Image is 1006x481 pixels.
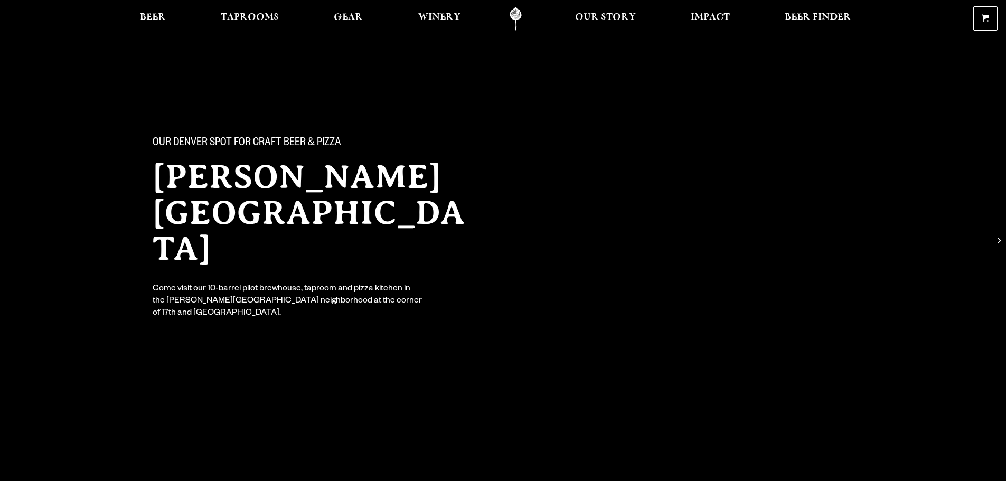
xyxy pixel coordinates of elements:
a: Beer [133,7,173,31]
a: Taprooms [214,7,286,31]
a: Winery [411,7,467,31]
span: Impact [691,13,730,22]
span: Beer Finder [785,13,851,22]
span: Taprooms [221,13,279,22]
a: Beer Finder [778,7,858,31]
span: Winery [418,13,460,22]
span: Gear [334,13,363,22]
span: Beer [140,13,166,22]
h2: [PERSON_NAME][GEOGRAPHIC_DATA] [153,159,482,267]
a: Our Story [568,7,643,31]
div: Come visit our 10-barrel pilot brewhouse, taproom and pizza kitchen in the [PERSON_NAME][GEOGRAPH... [153,284,423,320]
span: Our Denver spot for craft beer & pizza [153,137,341,150]
span: Our Story [575,13,636,22]
a: Gear [327,7,370,31]
a: Odell Home [496,7,535,31]
a: Impact [684,7,737,31]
